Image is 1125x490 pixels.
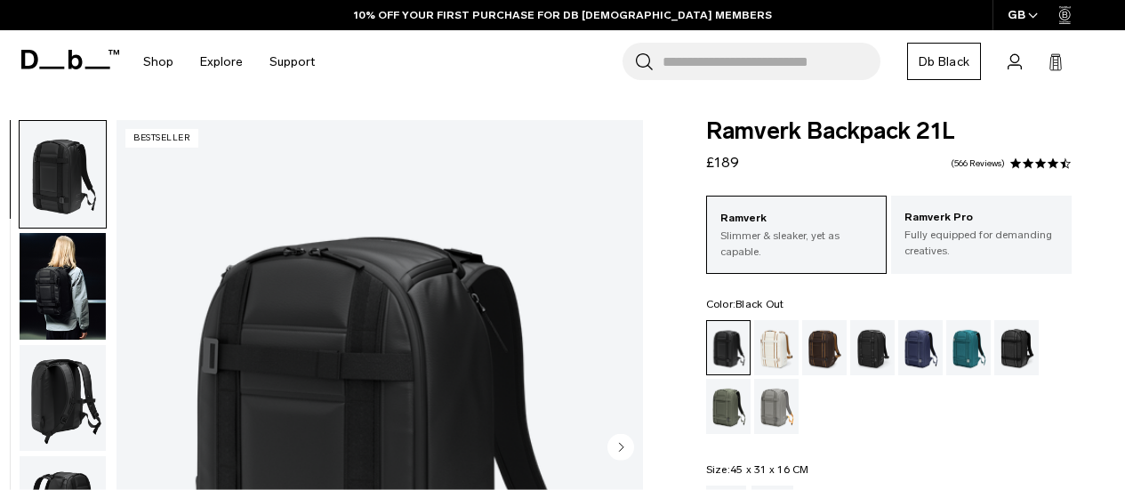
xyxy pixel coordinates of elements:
[706,154,739,171] span: £189
[706,299,784,309] legend: Color:
[730,463,809,476] span: 45 x 31 x 16 CM
[735,298,783,310] span: Black Out
[907,43,981,80] a: Db Black
[354,7,772,23] a: 10% OFF YOUR FIRST PURCHASE FOR DB [DEMOGRAPHIC_DATA] MEMBERS
[19,344,107,453] button: Ramverk Backpack 21L Black Out
[904,209,1058,227] p: Ramverk Pro
[951,159,1005,168] a: 566 reviews
[904,227,1058,259] p: Fully equipped for demanding creatives.
[754,379,799,434] a: Sand Grey
[20,121,106,228] img: Ramverk Backpack 21L Black Out
[20,233,106,340] img: Ramverk Backpack 21L Black Out
[130,30,328,93] nav: Main Navigation
[607,433,634,463] button: Next slide
[754,320,799,375] a: Oatmilk
[19,120,107,229] button: Ramverk Backpack 21L Black Out
[143,30,173,93] a: Shop
[19,232,107,341] button: Ramverk Backpack 21L Black Out
[898,320,943,375] a: Blue Hour
[706,120,1072,143] span: Ramverk Backpack 21L
[125,129,198,148] p: Bestseller
[891,196,1072,272] a: Ramverk Pro Fully equipped for demanding creatives.
[706,379,751,434] a: Moss Green
[720,210,872,228] p: Ramverk
[269,30,315,93] a: Support
[994,320,1039,375] a: Reflective Black
[720,228,872,260] p: Slimmer & sleaker, yet as capable.
[802,320,847,375] a: Espresso
[946,320,991,375] a: Midnight Teal
[20,345,106,452] img: Ramverk Backpack 21L Black Out
[706,464,809,475] legend: Size:
[706,320,751,375] a: Black Out
[200,30,243,93] a: Explore
[850,320,895,375] a: Charcoal Grey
